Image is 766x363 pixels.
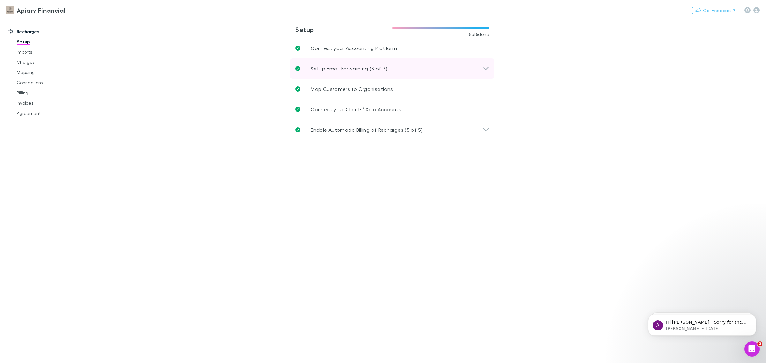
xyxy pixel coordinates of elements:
h3: Apiary Financial [17,6,65,14]
p: Enable Automatic Billing of Recharges (5 of 5) [311,126,423,134]
a: Billing [10,88,90,98]
a: Imports [10,47,90,57]
a: Recharges [1,26,90,37]
h3: Setup [295,26,392,33]
p: Map Customers to Organisations [311,85,393,93]
div: Enable Automatic Billing of Recharges (5 of 5) [290,120,494,140]
span: 2 [757,341,762,346]
a: Setup [10,37,90,47]
a: Connect your Clients’ Xero Accounts [290,99,494,120]
a: Apiary Financial [3,3,69,18]
div: Setup Email Forwarding (3 of 3) [290,58,494,79]
iframe: Intercom live chat [744,341,760,357]
a: Agreements [10,108,90,118]
a: Mapping [10,67,90,78]
iframe: Intercom notifications message [638,301,766,346]
a: Connections [10,78,90,88]
a: Charges [10,57,90,67]
button: Got Feedback? [692,7,739,14]
p: Setup Email Forwarding (3 of 3) [311,65,387,72]
a: Connect your Accounting Platform [290,38,494,58]
p: Connect your Clients’ Xero Accounts [311,106,401,113]
p: Connect your Accounting Platform [311,44,397,52]
span: 5 of 5 done [469,32,490,37]
a: Map Customers to Organisations [290,79,494,99]
a: Invoices [10,98,90,108]
img: Apiary Financial's Logo [6,6,14,14]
